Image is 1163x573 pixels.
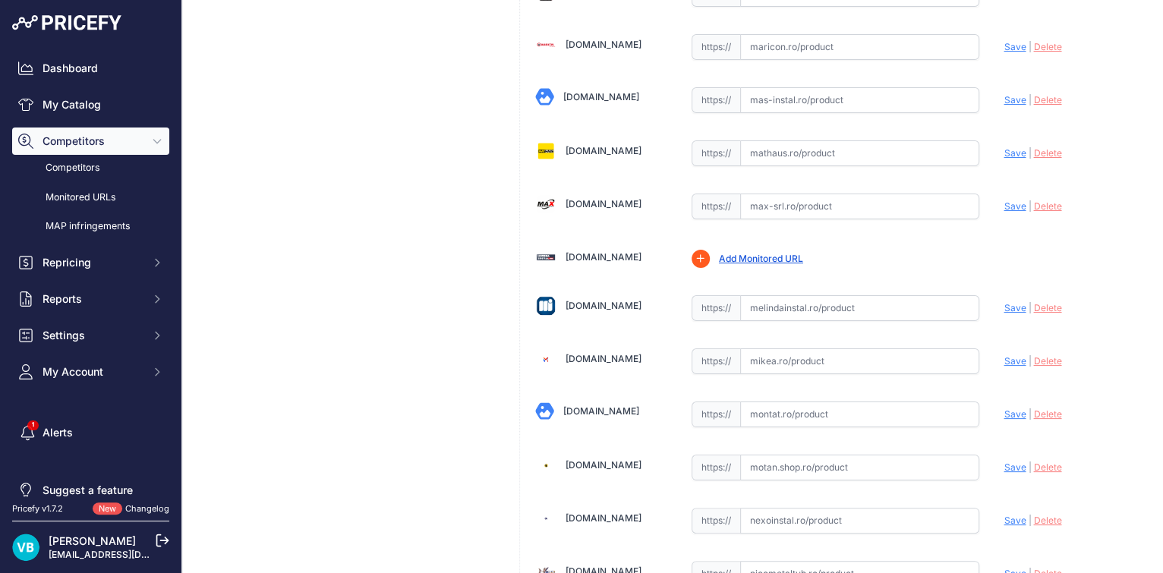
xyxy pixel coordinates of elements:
span: | [1028,302,1031,313]
button: My Account [12,358,169,386]
span: Delete [1033,41,1061,52]
input: montat.ro/product [740,401,980,427]
span: Delete [1033,302,1061,313]
a: [EMAIL_ADDRESS][DOMAIN_NAME] [49,549,207,560]
a: My Catalog [12,91,169,118]
span: Save [1004,355,1026,367]
span: | [1028,200,1031,212]
span: Delete [1033,408,1061,420]
span: Save [1004,94,1026,105]
span: Settings [43,328,142,343]
span: https:// [692,194,740,219]
span: Save [1004,515,1026,526]
input: mathaus.ro/product [740,140,980,166]
span: Delete [1033,200,1061,212]
a: [DOMAIN_NAME] [566,512,641,524]
a: [DOMAIN_NAME] [566,353,641,364]
span: https:// [692,401,740,427]
a: [DOMAIN_NAME] [566,251,641,263]
span: Competitors [43,134,142,149]
div: Pricefy v1.7.2 [12,502,63,515]
span: https:// [692,348,740,374]
span: Delete [1033,94,1061,105]
a: Add Monitored URL [719,253,803,264]
span: https:// [692,87,740,113]
span: Save [1004,408,1026,420]
a: Competitors [12,155,169,181]
span: Save [1004,147,1026,159]
input: max-srl.ro/product [740,194,980,219]
span: Reports [43,291,142,307]
span: Save [1004,302,1026,313]
a: Monitored URLs [12,184,169,211]
a: [DOMAIN_NAME] [563,91,639,102]
span: New [93,502,122,515]
a: Alerts [12,419,169,446]
nav: Sidebar [12,55,169,504]
a: [DOMAIN_NAME] [566,300,641,311]
button: Settings [12,322,169,349]
span: Save [1004,200,1026,212]
span: https:// [692,508,740,534]
span: Repricing [43,255,142,270]
span: | [1028,515,1031,526]
input: nexoinstal.ro/product [740,508,980,534]
a: Suggest a feature [12,477,169,504]
a: [PERSON_NAME] [49,534,136,547]
span: Save [1004,41,1026,52]
input: mas-instal.ro/product [740,87,980,113]
button: Reports [12,285,169,313]
span: Delete [1033,515,1061,526]
a: [DOMAIN_NAME] [566,145,641,156]
a: [DOMAIN_NAME] [566,39,641,50]
span: Delete [1033,355,1061,367]
span: | [1028,147,1031,159]
span: My Account [43,364,142,379]
input: mikea.ro/product [740,348,980,374]
a: [DOMAIN_NAME] [563,405,639,417]
a: Changelog [125,503,169,514]
input: maricon.ro/product [740,34,980,60]
button: Repricing [12,249,169,276]
a: [DOMAIN_NAME] [566,459,641,471]
span: | [1028,94,1031,105]
a: Dashboard [12,55,169,82]
input: melindainstal.ro/product [740,295,980,321]
span: | [1028,461,1031,473]
a: [DOMAIN_NAME] [566,198,641,209]
img: Pricefy Logo [12,15,121,30]
input: motan.shop.ro/product [740,455,980,480]
span: https:// [692,455,740,480]
span: https:// [692,295,740,321]
span: https:// [692,34,740,60]
span: https:// [692,140,740,166]
a: MAP infringements [12,213,169,240]
span: | [1028,355,1031,367]
span: | [1028,408,1031,420]
span: Delete [1033,147,1061,159]
span: Delete [1033,461,1061,473]
span: | [1028,41,1031,52]
span: Save [1004,461,1026,473]
button: Competitors [12,128,169,155]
